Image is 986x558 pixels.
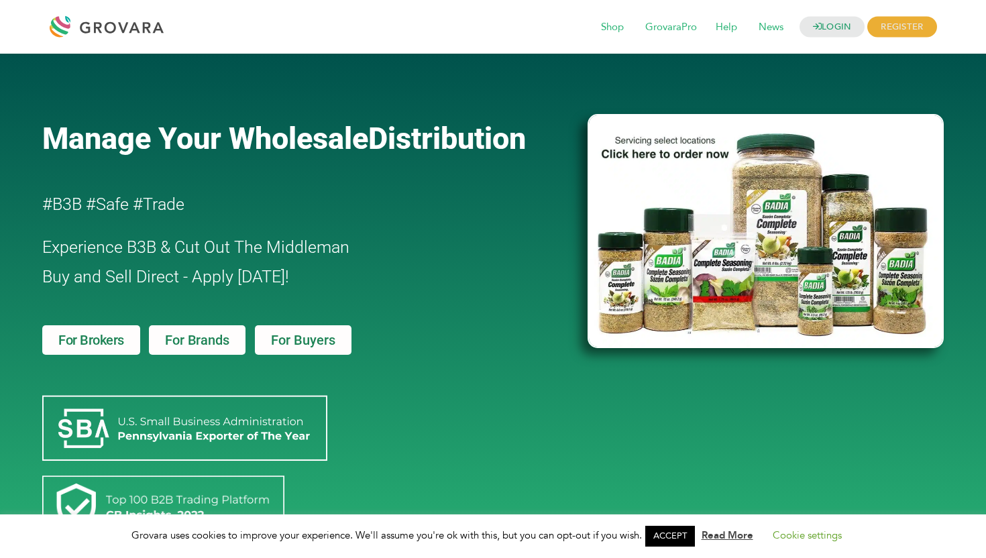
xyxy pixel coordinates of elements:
[42,190,510,219] h2: #B3B #Safe #Trade
[42,267,289,286] span: Buy and Sell Direct - Apply [DATE]!
[368,121,526,156] span: Distribution
[800,17,865,38] a: LOGIN
[645,526,695,547] a: ACCEPT
[149,325,245,355] a: For Brands
[749,20,793,35] a: News
[706,20,747,35] a: Help
[58,333,124,347] span: For Brokers
[706,15,747,40] span: Help
[165,333,229,347] span: For Brands
[42,121,368,156] span: Manage Your Wholesale
[42,237,349,257] span: Experience B3B & Cut Out The Middleman
[255,325,351,355] a: For Buyers
[702,528,753,542] a: Read More
[271,333,335,347] span: For Buyers
[773,528,842,542] a: Cookie settings
[592,15,633,40] span: Shop
[592,20,633,35] a: Shop
[636,20,706,35] a: GrovaraPro
[749,15,793,40] span: News
[636,15,706,40] span: GrovaraPro
[42,325,140,355] a: For Brokers
[131,528,855,542] span: Grovara uses cookies to improve your experience. We'll assume you're ok with this, but you can op...
[867,17,936,38] span: REGISTER
[42,121,565,156] a: Manage Your WholesaleDistribution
